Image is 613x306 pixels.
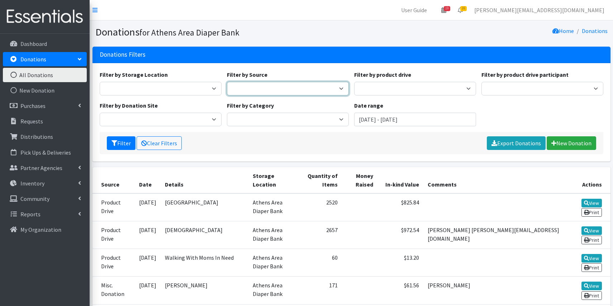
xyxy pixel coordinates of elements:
a: View [581,282,602,290]
th: Source [92,167,135,193]
a: All Donations [3,68,87,82]
a: Clear Filters [137,136,182,150]
img: HumanEssentials [3,5,87,29]
td: [PERSON_NAME] [161,277,248,304]
a: Community [3,192,87,206]
td: $13.20 [377,249,423,277]
a: Purchases [3,99,87,113]
a: Reports [3,207,87,221]
a: Home [552,27,574,34]
a: Print [581,263,602,272]
td: $972.54 [377,221,423,249]
a: 19 [436,3,452,17]
label: Filter by Category [227,101,274,110]
th: Storage Location [248,167,299,193]
p: Purchases [20,102,46,109]
label: Filter by Source [227,70,267,79]
label: Filter by Storage Location [100,70,168,79]
p: My Organization [20,226,61,233]
a: Donations [3,52,87,66]
small: for Athens Area Diaper Bank [139,27,239,38]
a: [PERSON_NAME][EMAIL_ADDRESS][DOMAIN_NAME] [469,3,610,17]
span: 19 [444,6,450,11]
td: $61.56 [377,277,423,304]
td: 171 [299,277,342,304]
th: Comments [423,167,567,193]
a: My Organization [3,222,87,237]
td: [DATE] [135,249,161,277]
a: View [581,226,602,235]
a: View [581,199,602,207]
td: [PERSON_NAME] [423,277,567,304]
a: Print [581,208,602,217]
a: Inventory [3,176,87,190]
td: [DATE] [135,277,161,304]
p: Partner Agencies [20,164,62,171]
label: Filter by product drive [354,70,411,79]
a: Partner Agencies [3,161,87,175]
td: Product Drive [92,221,135,249]
td: Product Drive [92,193,135,221]
th: In-kind Value [377,167,423,193]
td: Walking With Moms In Need [161,249,248,277]
button: Filter [107,136,136,150]
td: 2657 [299,221,342,249]
a: User Guide [395,3,433,17]
a: New Donation [547,136,596,150]
p: Pick Ups & Deliveries [20,149,71,156]
a: Export Donations [487,136,546,150]
th: Date [135,167,161,193]
p: Inventory [20,180,44,187]
th: Money Raised [342,167,377,193]
td: 60 [299,249,342,277]
a: Donations [582,27,608,34]
td: 2520 [299,193,342,221]
span: 16 [460,6,467,11]
h1: Donations [95,26,349,38]
td: [DEMOGRAPHIC_DATA] [161,221,248,249]
td: [PERSON_NAME] [PERSON_NAME][EMAIL_ADDRESS][DOMAIN_NAME] [423,221,567,249]
td: Product Drive [92,249,135,277]
a: Distributions [3,130,87,144]
label: Date range [354,101,383,110]
th: Actions [567,167,610,193]
a: 16 [452,3,469,17]
td: [DATE] [135,193,161,221]
a: Requests [3,114,87,128]
p: Requests [20,118,43,125]
label: Filter by Donation Site [100,101,158,110]
td: [GEOGRAPHIC_DATA] [161,193,248,221]
td: Misc. Donation [92,277,135,304]
h3: Donations Filters [100,51,146,58]
p: Distributions [20,133,53,140]
input: January 1, 2011 - December 31, 2011 [354,113,476,126]
td: Athens Area Diaper Bank [248,193,299,221]
th: Details [161,167,248,193]
p: Community [20,195,49,202]
td: Athens Area Diaper Bank [248,277,299,304]
label: Filter by product drive participant [481,70,569,79]
td: Athens Area Diaper Bank [248,221,299,249]
p: Donations [20,56,46,63]
th: Quantity of Items [299,167,342,193]
p: Reports [20,211,41,218]
p: Dashboard [20,40,47,47]
a: New Donation [3,83,87,98]
a: Print [581,236,602,244]
a: Print [581,291,602,300]
a: Dashboard [3,37,87,51]
a: View [581,254,602,263]
td: $825.84 [377,193,423,221]
td: [DATE] [135,221,161,249]
td: Athens Area Diaper Bank [248,249,299,277]
a: Pick Ups & Deliveries [3,145,87,160]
